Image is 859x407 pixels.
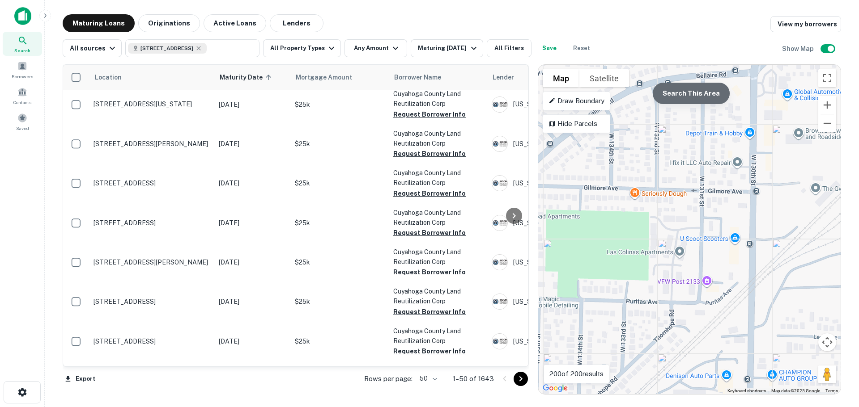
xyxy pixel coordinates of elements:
p: [DATE] [219,297,286,306]
img: picture [492,215,507,231]
span: Borrower Name [394,72,441,83]
button: Request Borrower Info [393,306,466,317]
p: Hide Parcels [549,118,604,129]
button: Toggle fullscreen view [818,69,836,87]
button: All Filters [487,39,532,57]
span: Map data ©2025 Google [771,388,820,393]
button: Go to next page [514,372,528,386]
p: Draw Boundary [549,96,604,106]
button: Keyboard shortcuts [727,388,766,394]
p: $25k [295,336,384,346]
p: [DATE] [219,218,286,228]
span: Maturity Date [220,72,274,83]
span: [STREET_ADDRESS] [140,44,193,52]
a: Borrowers [3,58,42,82]
button: Map camera controls [818,333,836,351]
span: Borrowers [12,73,33,80]
button: Request Borrower Info [393,109,466,120]
img: picture [492,255,507,270]
th: Location [89,65,214,90]
button: Request Borrower Info [393,227,466,238]
p: [STREET_ADDRESS] [94,337,210,345]
p: Rows per page: [364,373,412,384]
button: Show satellite imagery [579,69,629,87]
img: picture [492,334,507,349]
span: Mortgage Amount [296,72,364,83]
p: [DATE] [219,336,286,346]
th: Mortgage Amount [290,65,389,90]
span: Contacts [13,99,31,106]
button: Any Amount [344,39,407,57]
button: Request Borrower Info [393,267,466,277]
p: Cuyahoga County Land Reutilization Corp [393,326,483,346]
h6: Show Map [782,44,815,54]
span: Search [14,47,30,54]
th: Maturity Date [214,65,290,90]
span: Saved [16,125,29,132]
a: Saved [3,109,42,134]
p: Cuyahoga County Land Reutilization Corp [393,168,483,188]
button: Zoom in [818,96,836,114]
p: [STREET_ADDRESS] [94,298,210,306]
div: [US_STATE] Capital Finance Corp [492,136,626,152]
div: 0 0 [538,65,841,394]
button: Zoom out [818,114,836,132]
button: Show street map [543,69,579,87]
button: Request Borrower Info [393,346,466,357]
button: Reset [567,39,596,57]
button: Export [63,372,98,386]
iframe: Chat Widget [814,336,859,378]
p: [DATE] [219,178,286,188]
div: [US_STATE] Capital Finance Corp [492,294,626,310]
div: [US_STATE] Capital Finance Corp [492,333,626,349]
p: [DATE] [219,257,286,267]
p: $25k [295,297,384,306]
button: Search This Area [653,83,730,104]
p: $25k [295,218,384,228]
p: $25k [295,257,384,267]
div: [US_STATE] Capital Finance Corp [492,254,626,270]
button: Maturing Loans [63,14,135,32]
p: [DATE] [219,100,286,109]
div: 50 [416,372,438,385]
a: Search [3,32,42,56]
button: Request Borrower Info [393,148,466,159]
p: Cuyahoga County Land Reutilization Corp [393,208,483,227]
p: $25k [295,139,384,149]
p: Cuyahoga County Land Reutilization Corp [393,286,483,306]
p: [STREET_ADDRESS][US_STATE] [94,100,210,108]
img: Google [540,382,570,394]
div: [US_STATE] Capital Finance Corp [492,97,626,113]
button: Originations [138,14,200,32]
p: Cuyahoga County Land Reutilization Corp [393,365,483,385]
p: 200 of 200 results [549,369,604,379]
span: Lender [493,72,514,83]
button: Lenders [270,14,323,32]
div: [US_STATE] Capital Finance Corp [492,175,626,191]
p: $25k [295,100,384,109]
p: [STREET_ADDRESS] [94,219,210,227]
img: picture [492,294,507,309]
button: Maturing [DATE] [411,39,483,57]
span: Location [94,72,122,83]
div: Maturing [DATE] [418,43,479,54]
p: $25k [295,178,384,188]
div: All sources [70,43,118,54]
img: capitalize-icon.png [14,7,31,25]
a: Open this area in Google Maps (opens a new window) [540,382,570,394]
button: Save your search to get updates of matches that match your search criteria. [535,39,564,57]
a: View my borrowers [770,16,841,32]
p: 1–50 of 1643 [453,373,494,384]
p: Cuyahoga County Land Reutilization Corp [393,89,483,109]
p: Cuyahoga County Land Reutilization Corp [393,247,483,267]
p: [DATE] [219,139,286,149]
a: Contacts [3,84,42,108]
a: Terms (opens in new tab) [825,388,838,393]
img: picture [492,136,507,151]
img: picture [492,176,507,191]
